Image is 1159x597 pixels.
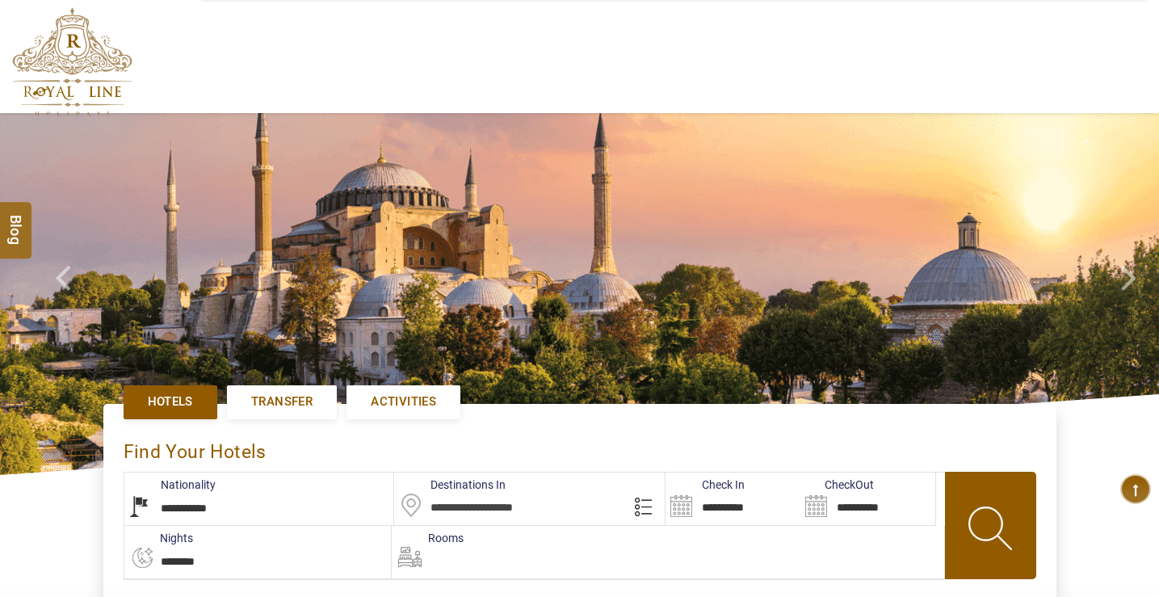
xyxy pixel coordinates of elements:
a: Check next image [1101,113,1159,475]
label: Rooms [392,530,464,546]
label: Check In [666,477,745,493]
span: Blog [6,215,27,229]
img: The Royal Line Holidays [12,7,132,116]
label: CheckOut [800,477,874,493]
label: Nationality [124,477,216,493]
span: Activities [371,393,436,410]
div: Find Your Hotels [124,424,1036,472]
label: Destinations In [394,477,506,493]
a: Activities [346,385,460,418]
a: Transfer [227,385,337,418]
input: Search [666,473,800,525]
a: Check next prev [35,113,93,475]
span: Transfer [251,393,313,410]
label: nights [124,530,193,546]
a: Hotels [124,385,217,418]
input: Search [800,473,935,525]
span: Hotels [148,393,193,410]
